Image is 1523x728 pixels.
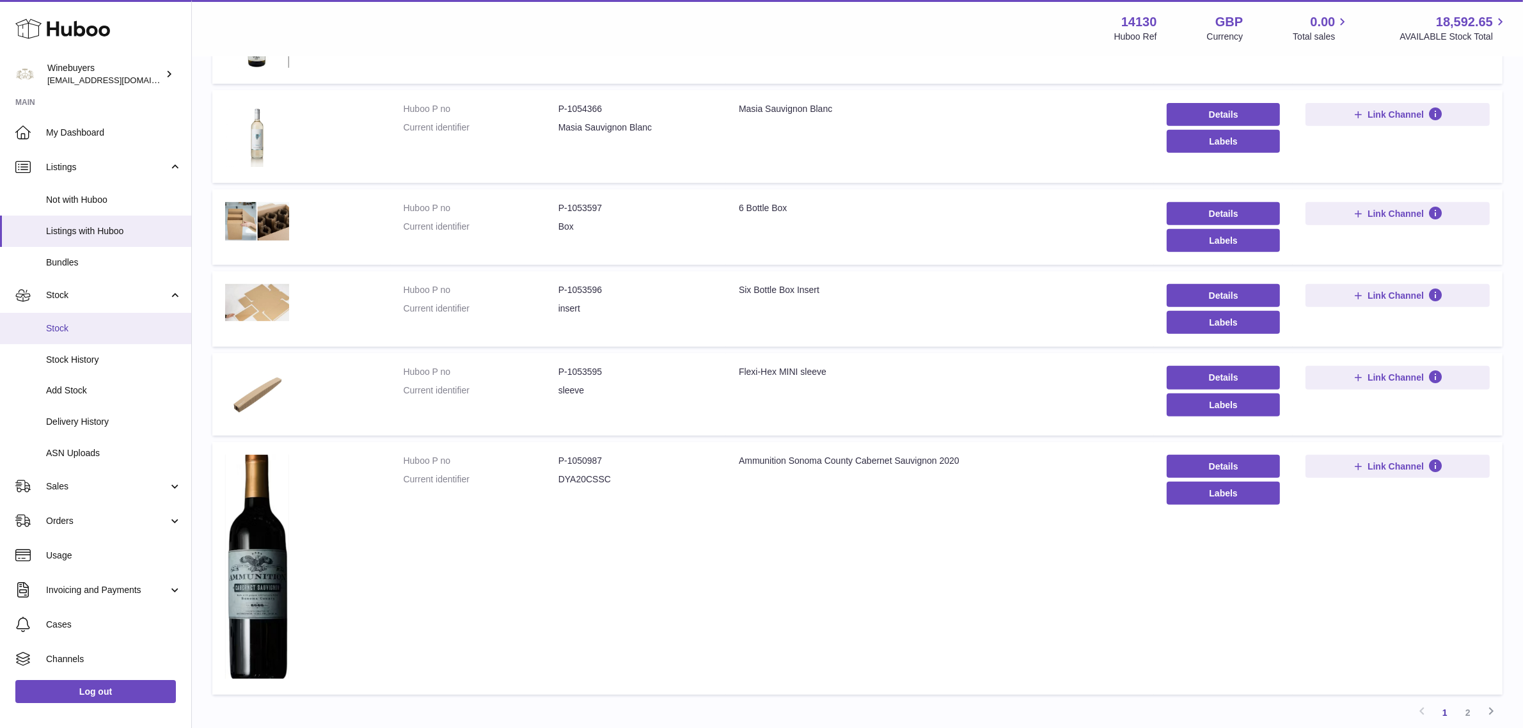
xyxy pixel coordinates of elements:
dt: Huboo P no [404,284,558,296]
a: 1 [1433,701,1456,724]
div: Flexi-Hex MINI sleeve [739,366,1141,378]
dd: insert [558,303,713,315]
div: Ammunition Sonoma County Cabernet Sauvignon 2020 [739,455,1141,467]
strong: 14130 [1121,13,1157,31]
button: Labels [1167,393,1280,416]
div: Winebuyers [47,62,162,86]
a: Details [1167,202,1280,225]
dd: Masia Sauvignon Blanc [558,122,713,134]
div: Huboo Ref [1114,31,1157,43]
span: ASN Uploads [46,447,182,459]
dd: DYA20CSSC [558,473,713,486]
dd: sleeve [558,384,713,397]
dt: Current identifier [404,384,558,397]
dt: Current identifier [404,473,558,486]
dd: P-1050987 [558,455,713,467]
button: Link Channel [1306,202,1490,225]
span: Bundles [46,257,182,269]
span: Delivery History [46,416,182,428]
span: Stock [46,289,168,301]
div: 6 Bottle Box [739,202,1141,214]
span: Sales [46,480,168,493]
div: Masia Sauvignon Blanc [739,103,1141,115]
a: 2 [1456,701,1480,724]
span: Link Channel [1368,290,1424,301]
span: Link Channel [1368,109,1424,120]
button: Labels [1167,130,1280,153]
dt: Huboo P no [404,455,558,467]
dt: Current identifier [404,303,558,315]
span: [EMAIL_ADDRESS][DOMAIN_NAME] [47,75,188,85]
img: Flexi-Hex MINI sleeve [225,366,289,420]
span: Invoicing and Payments [46,584,168,596]
span: Not with Huboo [46,194,182,206]
button: Link Channel [1306,366,1490,389]
a: 18,592.65 AVAILABLE Stock Total [1400,13,1508,43]
span: Link Channel [1368,461,1424,472]
span: Cases [46,619,182,631]
a: Details [1167,455,1280,478]
span: Stock [46,322,182,335]
span: 18,592.65 [1436,13,1493,31]
span: 0.00 [1311,13,1336,31]
img: Six Bottle Box Insert [225,284,289,321]
div: Currency [1207,31,1243,43]
span: Channels [46,653,182,665]
img: 6 Bottle Box [225,202,289,241]
dt: Current identifier [404,122,558,134]
img: Masia Sauvignon Blanc [225,103,289,167]
a: Details [1167,366,1280,389]
dt: Huboo P no [404,103,558,115]
dd: Box [558,221,713,233]
span: Link Channel [1368,208,1424,219]
dt: Huboo P no [404,366,558,378]
a: Details [1167,284,1280,307]
span: Orders [46,515,168,527]
span: My Dashboard [46,127,182,139]
img: internalAdmin-14130@internal.huboo.com [15,65,35,84]
dd: P-1053596 [558,284,713,296]
strong: GBP [1215,13,1243,31]
span: Add Stock [46,384,182,397]
a: 0.00 Total sales [1293,13,1350,43]
a: Details [1167,103,1280,126]
dt: Current identifier [404,221,558,233]
button: Labels [1167,229,1280,252]
span: Listings [46,161,168,173]
img: Ammunition Sonoma County Cabernet Sauvignon 2020 [225,455,289,679]
button: Link Channel [1306,284,1490,307]
dd: P-1054366 [558,103,713,115]
span: AVAILABLE Stock Total [1400,31,1508,43]
div: Six Bottle Box Insert [739,284,1141,296]
span: Listings with Huboo [46,225,182,237]
button: Labels [1167,311,1280,334]
button: Link Channel [1306,103,1490,126]
button: Labels [1167,482,1280,505]
a: Log out [15,680,176,703]
dd: P-1053595 [558,366,713,378]
span: Total sales [1293,31,1350,43]
span: Stock History [46,354,182,366]
dd: P-1053597 [558,202,713,214]
span: Usage [46,550,182,562]
dt: Huboo P no [404,202,558,214]
span: Link Channel [1368,372,1424,383]
button: Link Channel [1306,455,1490,478]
